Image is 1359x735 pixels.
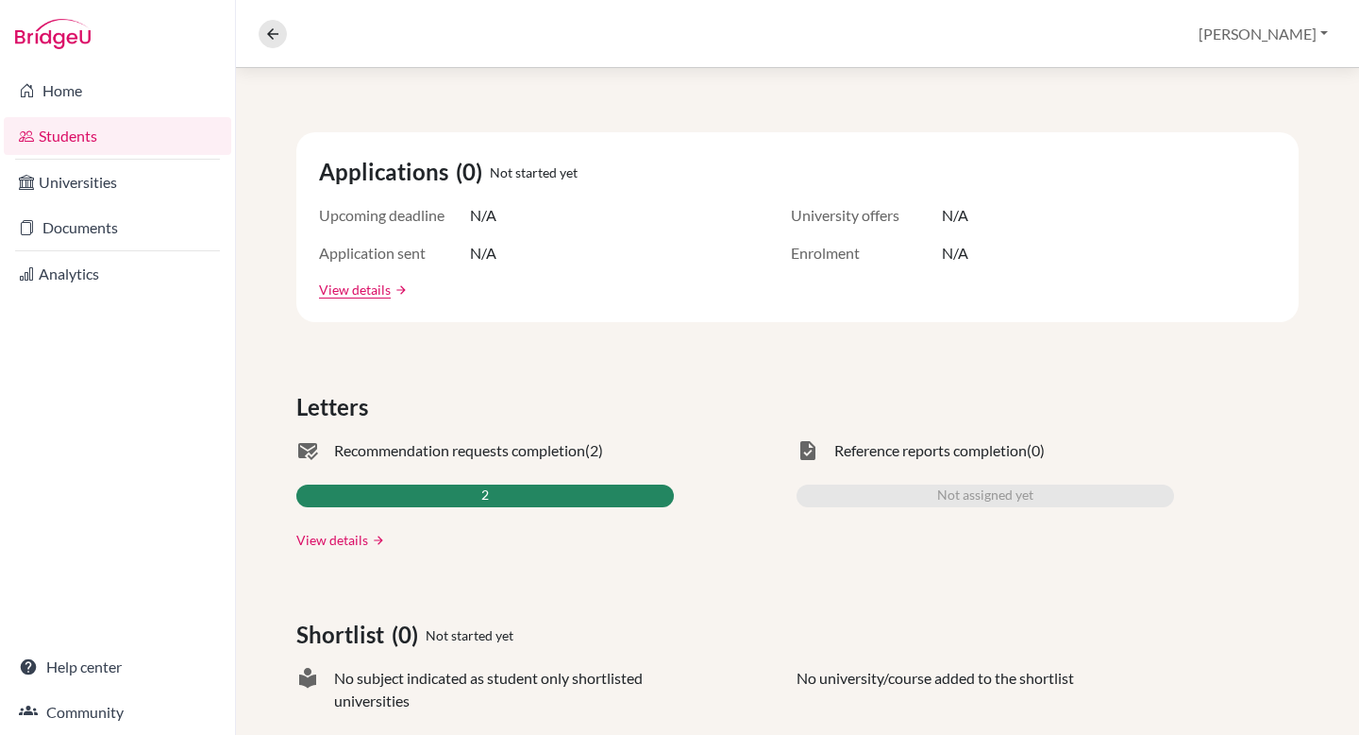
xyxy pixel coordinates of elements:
[391,283,408,297] a: arrow_forward
[368,534,385,547] a: arrow_forward
[296,530,368,550] a: View details
[942,204,968,227] span: N/A
[319,242,470,265] span: Application sent
[319,155,456,189] span: Applications
[4,117,231,155] a: Students
[937,485,1033,507] span: Not assigned yet
[296,618,392,652] span: Shortlist
[4,209,231,247] a: Documents
[334,667,674,712] span: No subject indicated as student only shortlisted universities
[585,439,603,462] span: (2)
[15,19,91,49] img: Bridge-U
[797,439,819,462] span: task
[1027,439,1045,462] span: (0)
[470,242,496,265] span: N/A
[296,390,376,424] span: Letters
[4,648,231,686] a: Help center
[791,204,942,227] span: University offers
[834,439,1027,462] span: Reference reports completion
[296,667,319,712] span: local_library
[319,204,470,227] span: Upcoming deadline
[319,280,391,299] a: View details
[4,693,231,731] a: Community
[4,163,231,201] a: Universities
[1190,16,1336,52] button: [PERSON_NAME]
[791,242,942,265] span: Enrolment
[334,439,585,462] span: Recommendation requests completion
[481,485,489,507] span: 2
[426,625,513,645] span: Not started yet
[392,618,426,652] span: (0)
[296,439,319,462] span: mark_email_read
[942,242,968,265] span: N/A
[470,204,496,227] span: N/A
[456,155,490,189] span: (0)
[797,667,1074,712] p: No university/course added to the shortlist
[490,162,578,182] span: Not started yet
[4,255,231,293] a: Analytics
[4,72,231,110] a: Home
